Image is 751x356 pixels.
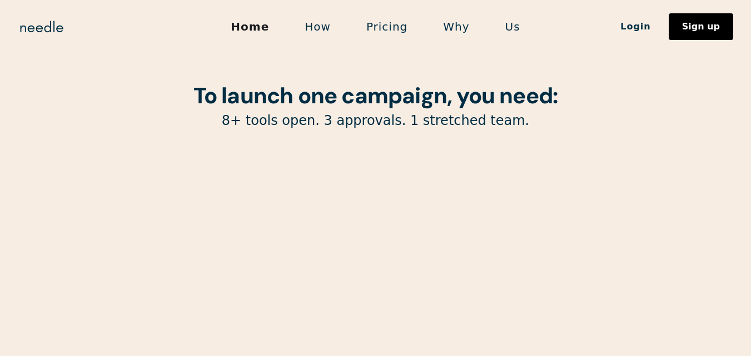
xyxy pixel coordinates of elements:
a: Why [425,15,487,38]
a: Home [213,15,287,38]
p: 8+ tools open. 3 approvals. 1 stretched team. [92,112,659,129]
a: How [287,15,349,38]
a: Us [488,15,538,38]
a: Pricing [349,15,425,38]
strong: To launch one campaign, you need: [193,81,558,110]
a: Sign up [669,13,733,40]
div: Sign up [682,22,720,31]
a: Login [603,17,669,36]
